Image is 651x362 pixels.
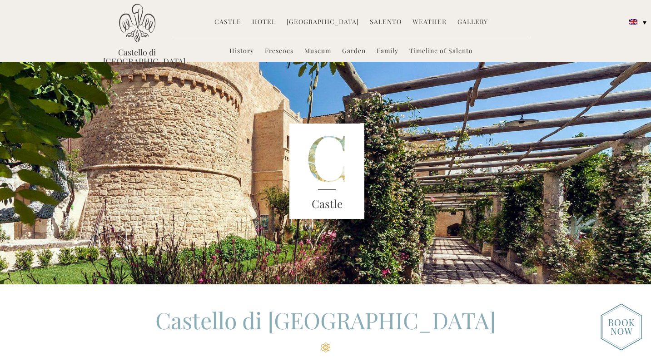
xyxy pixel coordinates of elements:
[601,303,642,351] img: new-booknow.png
[265,46,293,57] a: Frescoes
[289,124,365,219] img: castle-letter.png
[304,46,331,57] a: Museum
[412,17,447,28] a: Weather
[214,17,241,28] a: Castle
[409,46,473,57] a: Timeline of Salento
[103,305,548,352] h2: Castello di [GEOGRAPHIC_DATA]
[629,19,637,25] img: English
[457,17,488,28] a: Gallery
[229,46,254,57] a: History
[119,4,155,42] img: Castello di Ugento
[287,17,359,28] a: [GEOGRAPHIC_DATA]
[377,46,398,57] a: Family
[370,17,402,28] a: Salento
[252,17,276,28] a: Hotel
[103,48,171,66] a: Castello di [GEOGRAPHIC_DATA]
[289,196,365,212] h3: Castle
[342,46,366,57] a: Garden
